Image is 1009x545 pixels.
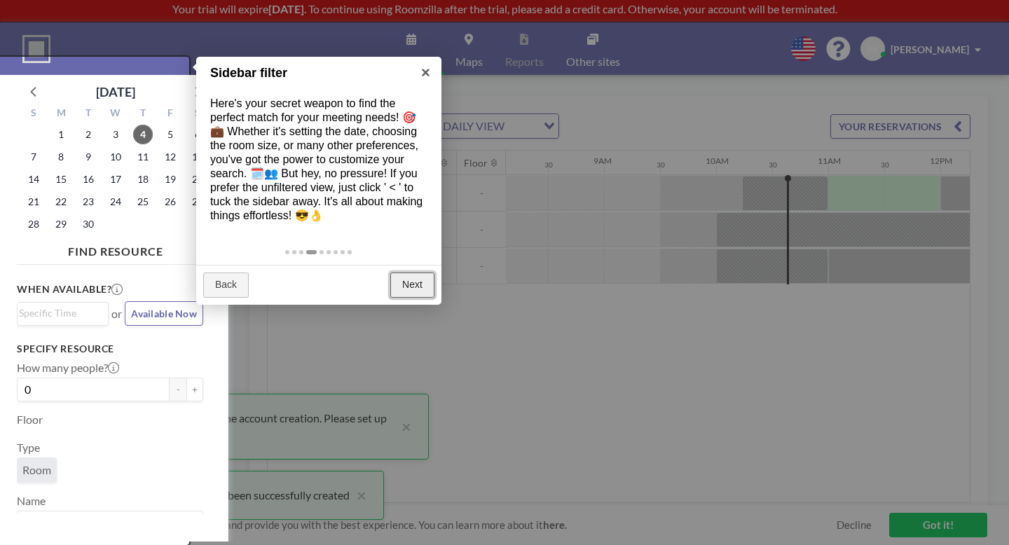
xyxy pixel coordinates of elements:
div: Here's your secret weapon to find the perfect match for your meeting needs! 🎯💼 Whether it's setti... [196,83,441,237]
h1: Sidebar filter [210,64,406,83]
a: Next [390,272,434,298]
button: + [186,378,203,401]
a: Back [203,272,249,298]
a: × [410,57,441,88]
